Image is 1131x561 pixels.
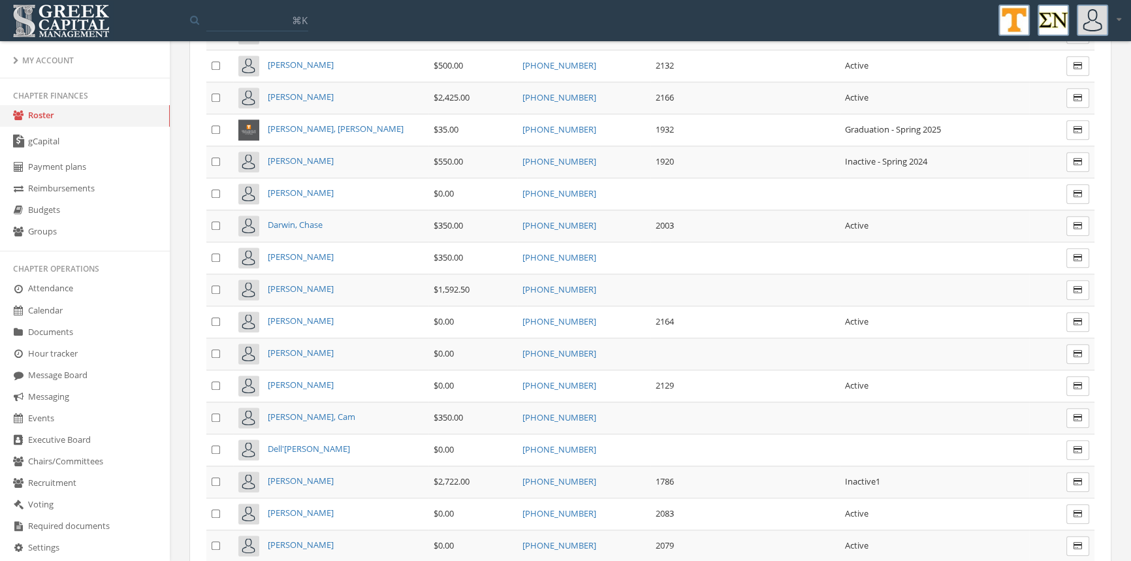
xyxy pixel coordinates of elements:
[434,59,463,71] span: $500.00
[650,466,840,498] td: 1786
[434,347,454,359] span: $0.00
[434,251,463,263] span: $350.00
[650,82,840,114] td: 2166
[840,146,1029,178] td: Inactive - Spring 2024
[840,466,1029,498] td: Inactive1
[522,347,596,359] a: [PHONE_NUMBER]
[268,187,334,199] a: [PERSON_NAME]
[268,91,334,103] a: [PERSON_NAME]
[840,50,1029,82] td: Active
[522,187,596,199] a: [PHONE_NUMBER]
[434,507,454,519] span: $0.00
[434,219,463,231] span: $350.00
[650,498,840,530] td: 2083
[434,123,458,135] span: $35.00
[650,50,840,82] td: 2132
[650,306,840,338] td: 2164
[434,315,454,327] span: $0.00
[522,91,596,103] a: [PHONE_NUMBER]
[522,123,596,135] a: [PHONE_NUMBER]
[522,315,596,327] a: [PHONE_NUMBER]
[434,539,454,551] span: $0.00
[268,59,334,71] a: [PERSON_NAME]
[522,539,596,551] a: [PHONE_NUMBER]
[840,370,1029,402] td: Active
[268,155,334,167] a: [PERSON_NAME]
[268,347,334,359] a: [PERSON_NAME]
[522,283,596,295] a: [PHONE_NUMBER]
[268,443,350,455] a: Dell'[PERSON_NAME]
[650,146,840,178] td: 1920
[522,475,596,487] a: [PHONE_NUMBER]
[268,539,334,551] a: [PERSON_NAME]
[522,219,596,231] a: [PHONE_NUMBER]
[840,306,1029,338] td: Active
[268,315,334,327] a: [PERSON_NAME]
[840,210,1029,242] td: Active
[650,210,840,242] td: 2003
[268,475,334,487] a: [PERSON_NAME]
[522,411,596,423] a: [PHONE_NUMBER]
[522,251,596,263] a: [PHONE_NUMBER]
[522,507,596,519] a: [PHONE_NUMBER]
[840,82,1029,114] td: Active
[268,283,334,295] a: [PERSON_NAME]
[650,370,840,402] td: 2129
[434,411,463,423] span: $350.00
[434,443,454,455] span: $0.00
[268,411,355,423] a: [PERSON_NAME], Cam
[13,55,157,66] div: My Account
[292,14,308,27] span: ⌘K
[522,155,596,167] a: [PHONE_NUMBER]
[840,498,1029,530] td: Active
[268,251,334,263] a: [PERSON_NAME]
[522,379,596,391] a: [PHONE_NUMBER]
[522,443,596,455] a: [PHONE_NUMBER]
[434,475,470,487] span: $2,722.00
[434,283,470,295] span: $1,592.50
[434,379,454,391] span: $0.00
[522,59,596,71] a: [PHONE_NUMBER]
[434,187,454,199] span: $0.00
[840,114,1029,146] td: Graduation - Spring 2025
[434,91,470,103] span: $2,425.00
[268,379,334,391] a: [PERSON_NAME]
[650,114,840,146] td: 1932
[268,123,404,135] a: [PERSON_NAME], [PERSON_NAME]
[268,507,334,519] a: [PERSON_NAME]
[268,219,323,231] a: Darwin, Chase
[434,155,463,167] span: $550.00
